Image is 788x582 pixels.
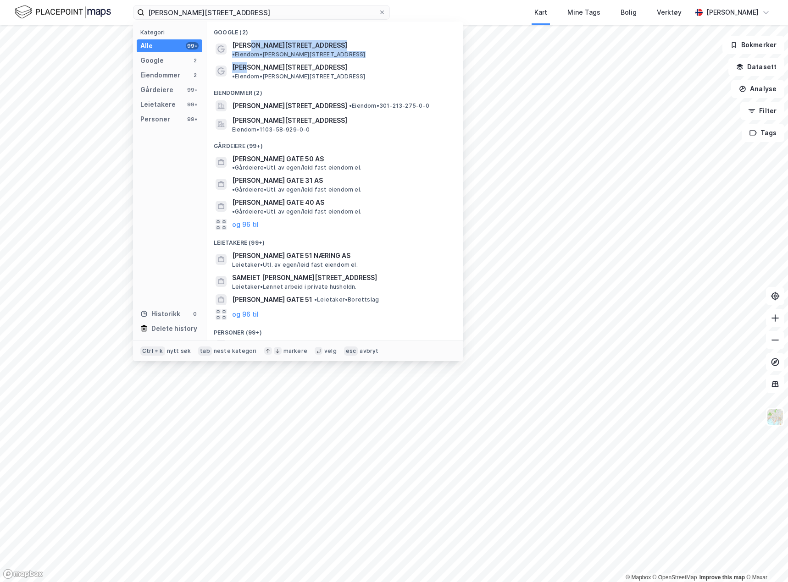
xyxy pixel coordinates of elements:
[140,99,176,110] div: Leietakere
[191,310,199,318] div: 0
[728,58,784,76] button: Datasett
[167,347,191,355] div: nytt søk
[314,296,317,303] span: •
[232,51,366,58] span: Eiendom • [PERSON_NAME][STREET_ADDRESS]
[232,100,347,111] span: [PERSON_NAME][STREET_ADDRESS]
[232,40,347,51] span: [PERSON_NAME][STREET_ADDRESS]
[186,42,199,49] div: 99+
[206,82,463,99] div: Eiendommer (2)
[151,323,197,334] div: Delete history
[232,175,323,186] span: [PERSON_NAME] GATE 31 AS
[657,7,682,18] div: Verktøy
[232,186,235,193] span: •
[283,347,307,355] div: markere
[232,73,366,80] span: Eiendom • [PERSON_NAME][STREET_ADDRESS]
[144,5,378,19] input: Søk på adresse, matrikkel, gårdeiere, leietakere eller personer
[232,51,235,58] span: •
[232,73,235,80] span: •
[232,309,259,320] button: og 96 til
[232,219,259,230] button: og 96 til
[232,340,285,351] span: [PERSON_NAME]
[766,408,784,426] img: Z
[206,135,463,152] div: Gårdeiere (99+)
[140,346,165,356] div: Ctrl + k
[534,7,547,18] div: Kart
[232,197,324,208] span: [PERSON_NAME] GATE 40 AS
[206,232,463,248] div: Leietakere (99+)
[621,7,637,18] div: Bolig
[232,62,347,73] span: [PERSON_NAME][STREET_ADDRESS]
[567,7,600,18] div: Mine Tags
[742,538,788,582] div: Kontrollprogram for chat
[140,40,153,51] div: Alle
[191,57,199,64] div: 2
[198,346,212,356] div: tab
[232,272,452,283] span: SAMEIET [PERSON_NAME][STREET_ADDRESS]
[140,55,164,66] div: Google
[3,569,43,579] a: Mapbox homepage
[344,346,358,356] div: esc
[360,347,378,355] div: avbryt
[731,80,784,98] button: Analyse
[140,308,180,319] div: Historikk
[722,36,784,54] button: Bokmerker
[232,154,324,165] span: [PERSON_NAME] GATE 50 AS
[626,574,651,581] a: Mapbox
[232,186,361,193] span: Gårdeiere • Utl. av egen/leid fast eiendom el.
[699,574,745,581] a: Improve this map
[186,86,199,93] div: 99+
[191,71,199,79] div: 2
[140,29,202,36] div: Kategori
[186,115,199,123] div: 99+
[206,322,463,338] div: Personer (99+)
[214,347,257,355] div: neste kategori
[742,538,788,582] iframe: Chat Widget
[232,115,452,126] span: [PERSON_NAME][STREET_ADDRESS]
[186,101,199,108] div: 99+
[232,208,361,215] span: Gårdeiere • Utl. av egen/leid fast eiendom el.
[15,4,111,20] img: logo.f888ab2527a4732fd821a326f86c7f29.svg
[349,102,429,110] span: Eiendom • 301-213-275-0-0
[232,250,452,261] span: [PERSON_NAME] GATE 51 NÆRING AS
[140,70,180,81] div: Eiendommer
[232,164,235,171] span: •
[140,114,170,125] div: Personer
[653,574,697,581] a: OpenStreetMap
[314,296,379,303] span: Leietaker • Borettslag
[349,102,352,109] span: •
[232,208,235,215] span: •
[232,164,361,171] span: Gårdeiere • Utl. av egen/leid fast eiendom el.
[140,84,173,95] div: Gårdeiere
[706,7,759,18] div: [PERSON_NAME]
[206,22,463,38] div: Google (2)
[232,126,310,133] span: Eiendom • 1103-58-929-0-0
[232,261,358,269] span: Leietaker • Utl. av egen/leid fast eiendom el.
[324,347,337,355] div: velg
[742,124,784,142] button: Tags
[740,102,784,120] button: Filter
[232,283,357,291] span: Leietaker • Lønnet arbeid i private husholdn.
[232,294,312,305] span: [PERSON_NAME] GATE 51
